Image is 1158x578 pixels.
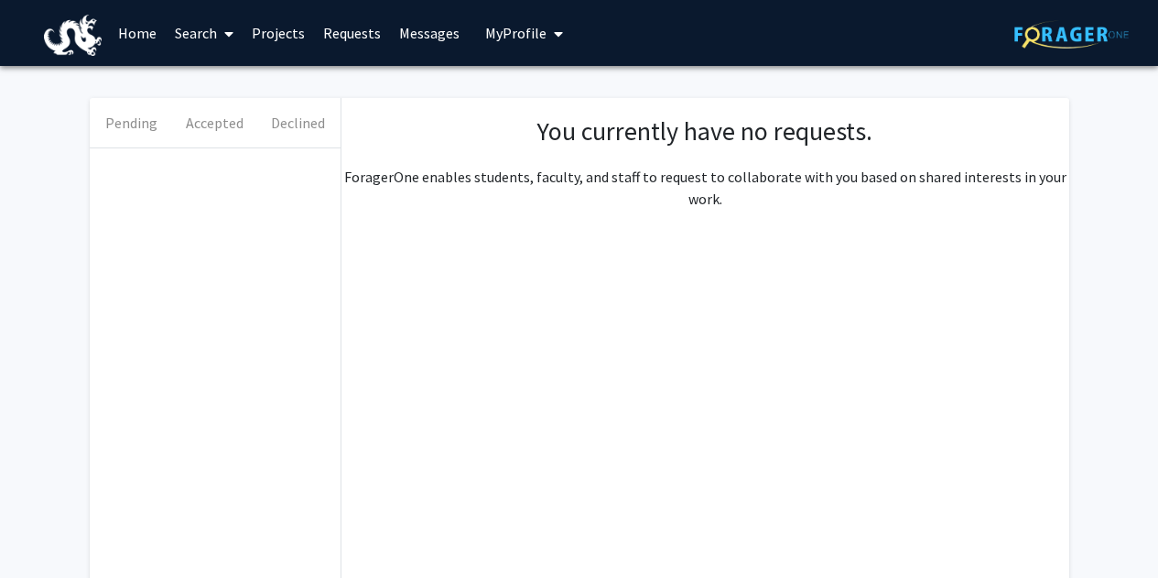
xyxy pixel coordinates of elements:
button: Accepted [173,98,256,147]
a: Search [166,1,243,65]
a: Messages [390,1,469,65]
a: Projects [243,1,314,65]
h1: You currently have no requests. [360,116,1051,147]
p: ForagerOne enables students, faculty, and staff to request to collaborate with you based on share... [341,166,1069,210]
span: My Profile [485,24,547,42]
a: Requests [314,1,390,65]
a: Home [109,1,166,65]
button: Declined [256,98,340,147]
button: Pending [90,98,173,147]
img: Drexel University Logo [44,15,103,56]
img: ForagerOne Logo [1014,20,1129,49]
